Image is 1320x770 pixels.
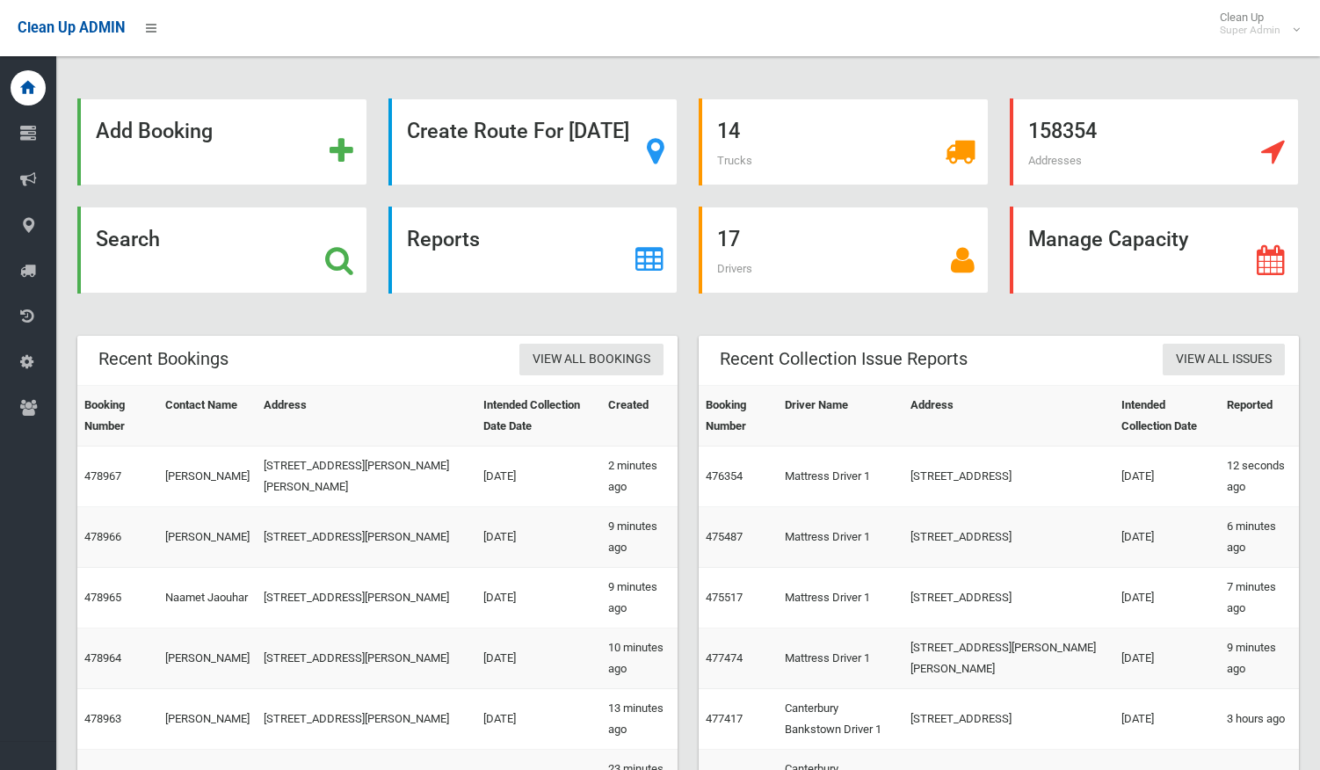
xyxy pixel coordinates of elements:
[158,386,257,447] th: Contact Name
[257,507,476,568] td: [STREET_ADDRESS][PERSON_NAME]
[1028,154,1082,167] span: Addresses
[476,628,601,689] td: [DATE]
[84,469,121,483] a: 478967
[903,689,1115,750] td: [STREET_ADDRESS]
[706,469,743,483] a: 476354
[778,568,903,628] td: Mattress Driver 1
[706,712,743,725] a: 477417
[77,207,367,294] a: Search
[1220,628,1299,689] td: 9 minutes ago
[476,568,601,628] td: [DATE]
[407,227,480,251] strong: Reports
[77,98,367,185] a: Add Booking
[699,98,989,185] a: 14 Trucks
[1220,689,1299,750] td: 3 hours ago
[706,591,743,604] a: 475517
[257,447,476,507] td: [STREET_ADDRESS][PERSON_NAME][PERSON_NAME]
[158,689,257,750] td: [PERSON_NAME]
[699,207,989,294] a: 17 Drivers
[1220,447,1299,507] td: 12 seconds ago
[699,386,778,447] th: Booking Number
[1114,386,1220,447] th: Intended Collection Date
[158,507,257,568] td: [PERSON_NAME]
[84,651,121,665] a: 478964
[1028,119,1097,143] strong: 158354
[84,712,121,725] a: 478963
[1010,207,1300,294] a: Manage Capacity
[257,568,476,628] td: [STREET_ADDRESS][PERSON_NAME]
[903,386,1115,447] th: Address
[96,119,213,143] strong: Add Booking
[1114,689,1220,750] td: [DATE]
[257,689,476,750] td: [STREET_ADDRESS][PERSON_NAME]
[476,689,601,750] td: [DATE]
[903,628,1115,689] td: [STREET_ADDRESS][PERSON_NAME][PERSON_NAME]
[158,568,257,628] td: Naamet Jaouhar
[699,342,989,376] header: Recent Collection Issue Reports
[1028,227,1188,251] strong: Manage Capacity
[903,507,1115,568] td: [STREET_ADDRESS]
[476,386,601,447] th: Intended Collection Date Date
[1114,628,1220,689] td: [DATE]
[1010,98,1300,185] a: 158354 Addresses
[1114,568,1220,628] td: [DATE]
[778,386,903,447] th: Driver Name
[601,689,678,750] td: 13 minutes ago
[158,447,257,507] td: [PERSON_NAME]
[778,689,903,750] td: Canterbury Bankstown Driver 1
[1220,386,1299,447] th: Reported
[257,386,476,447] th: Address
[778,507,903,568] td: Mattress Driver 1
[601,568,678,628] td: 9 minutes ago
[717,154,752,167] span: Trucks
[1114,507,1220,568] td: [DATE]
[257,628,476,689] td: [STREET_ADDRESS][PERSON_NAME]
[601,447,678,507] td: 2 minutes ago
[717,262,752,275] span: Drivers
[1220,568,1299,628] td: 7 minutes ago
[601,386,678,447] th: Created
[18,19,125,36] span: Clean Up ADMIN
[158,628,257,689] td: [PERSON_NAME]
[778,447,903,507] td: Mattress Driver 1
[601,507,678,568] td: 9 minutes ago
[903,568,1115,628] td: [STREET_ADDRESS]
[77,386,158,447] th: Booking Number
[476,507,601,568] td: [DATE]
[717,119,740,143] strong: 14
[706,530,743,543] a: 475487
[706,651,743,665] a: 477474
[476,447,601,507] td: [DATE]
[96,227,160,251] strong: Search
[1211,11,1298,37] span: Clean Up
[1220,24,1280,37] small: Super Admin
[778,628,903,689] td: Mattress Driver 1
[388,207,678,294] a: Reports
[903,447,1115,507] td: [STREET_ADDRESS]
[519,344,664,376] a: View All Bookings
[84,591,121,604] a: 478965
[407,119,629,143] strong: Create Route For [DATE]
[1163,344,1285,376] a: View All Issues
[388,98,678,185] a: Create Route For [DATE]
[77,342,250,376] header: Recent Bookings
[1114,447,1220,507] td: [DATE]
[1220,507,1299,568] td: 6 minutes ago
[601,628,678,689] td: 10 minutes ago
[717,227,740,251] strong: 17
[84,530,121,543] a: 478966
